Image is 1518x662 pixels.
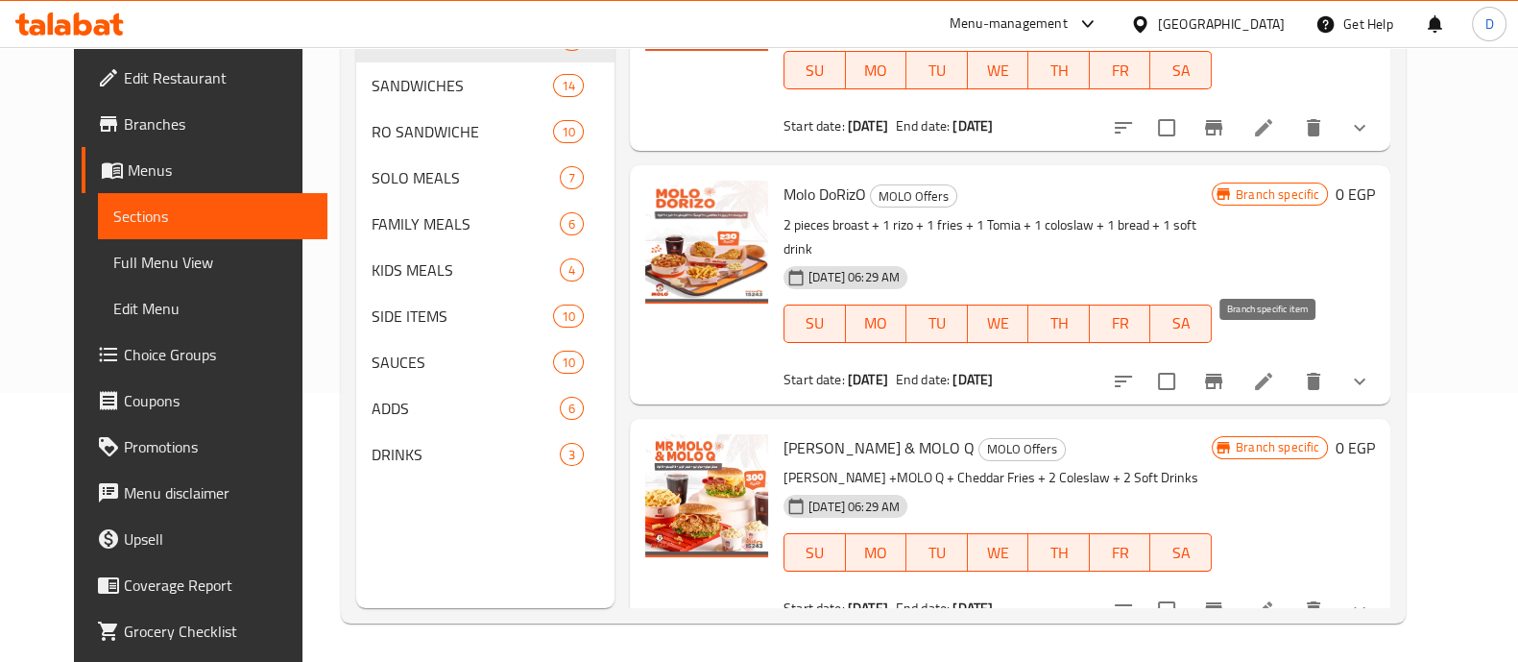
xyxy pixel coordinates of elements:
[124,435,312,458] span: Promotions
[1028,51,1090,89] button: TH
[561,169,583,187] span: 7
[792,57,837,85] span: SU
[1191,587,1237,633] button: Branch-specific-item
[82,101,327,147] a: Branches
[1146,108,1187,148] span: Select to update
[554,354,583,372] span: 10
[553,351,584,374] div: items
[792,309,837,337] span: SU
[870,184,957,208] div: MOLO Offers
[976,57,1022,85] span: WE
[783,113,845,138] span: Start date:
[914,309,960,337] span: TU
[783,51,845,89] button: SU
[356,109,614,155] div: RO SANDWICHE10
[553,74,584,97] div: items
[854,309,900,337] span: MO
[82,608,327,654] a: Grocery Checklist
[1097,309,1144,337] span: FR
[848,113,888,138] b: [DATE]
[356,9,614,485] nav: Menu sections
[896,596,950,621] span: End date:
[846,305,907,343] button: MO
[124,574,312,597] span: Coverage Report
[952,367,993,392] b: [DATE]
[98,193,327,239] a: Sections
[372,258,560,282] div: KIDS MEALS
[356,293,614,339] div: SIDE ITEMS10
[854,539,900,567] span: MO
[553,120,584,143] div: items
[914,57,960,85] span: TU
[124,389,312,412] span: Coupons
[553,305,584,328] div: items
[561,400,583,418] span: 6
[554,123,583,141] span: 10
[1100,358,1146,405] button: sort-choices
[968,305,1029,343] button: WE
[846,533,907,572] button: MO
[356,385,614,431] div: ADDS6
[124,481,312,504] span: Menu disclaimer
[561,215,583,233] span: 6
[1252,599,1275,622] a: Edit menu item
[98,239,327,285] a: Full Menu View
[1036,57,1082,85] span: TH
[1028,305,1090,343] button: TH
[783,466,1212,490] p: [PERSON_NAME] +MOLO Q + Cheddar Fries + 2 Coleslaw + 2 Soft Drinks
[645,181,768,304] img: Molo DoRizO
[783,433,975,462] span: [PERSON_NAME] & MOLO Q
[124,343,312,366] span: Choice Groups
[783,533,845,572] button: SU
[1348,599,1371,622] svg: Show Choices
[372,351,553,374] div: SAUCES
[124,66,312,89] span: Edit Restaurant
[896,367,950,392] span: End date:
[968,533,1029,572] button: WE
[372,166,560,189] span: SOLO MEALS
[82,562,327,608] a: Coverage Report
[1336,181,1375,208] h6: 0 EGP
[1484,13,1493,35] span: D
[82,378,327,424] a: Coupons
[783,305,845,343] button: SU
[1158,13,1285,35] div: [GEOGRAPHIC_DATA]
[783,367,845,392] span: Start date:
[1336,434,1375,461] h6: 0 EGP
[1150,305,1212,343] button: SA
[82,470,327,516] a: Menu disclaimer
[783,596,845,621] span: Start date:
[1090,533,1151,572] button: FR
[1097,539,1144,567] span: FR
[906,533,968,572] button: TU
[914,539,960,567] span: TU
[1146,590,1187,630] span: Select to update
[128,159,312,182] span: Menus
[979,438,1065,460] span: MOLO Offers
[356,201,614,247] div: FAMILY MEALS6
[82,55,327,101] a: Edit Restaurant
[372,212,560,235] span: FAMILY MEALS
[1100,587,1146,633] button: sort-choices
[952,596,993,621] b: [DATE]
[1090,51,1151,89] button: FR
[113,205,312,228] span: Sections
[871,185,956,208] span: MOLO Offers
[1337,587,1383,633] button: show more
[356,62,614,109] div: SANDWICHES14
[976,539,1022,567] span: WE
[968,51,1029,89] button: WE
[1337,358,1383,405] button: show more
[554,307,583,326] span: 10
[645,434,768,557] img: MR MOLO & MOLO Q
[1158,57,1204,85] span: SA
[896,113,950,138] span: End date:
[846,51,907,89] button: MO
[372,120,553,143] div: RO SANDWICHE
[1337,105,1383,151] button: show more
[950,12,1068,36] div: Menu-management
[561,446,583,464] span: 3
[124,620,312,643] span: Grocery Checklist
